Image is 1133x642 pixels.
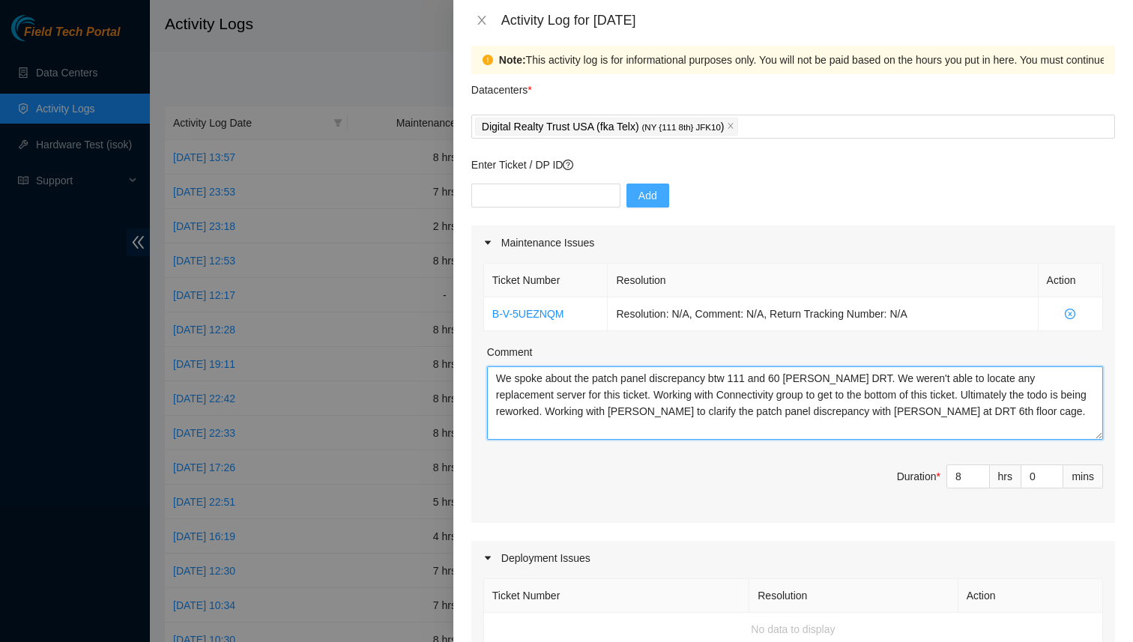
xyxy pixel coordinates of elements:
span: close [727,122,734,131]
div: Activity Log for [DATE] [501,12,1115,28]
label: Comment [487,344,533,360]
button: Close [471,13,492,28]
span: Add [638,187,657,204]
span: close [476,14,488,26]
span: question-circle [563,160,573,170]
p: Digital Realty Trust USA (fka Telx) ) [482,118,725,136]
div: Duration [897,468,940,485]
th: Resolution [608,264,1038,297]
span: caret-right [483,238,492,247]
span: exclamation-circle [483,55,493,65]
div: mins [1063,464,1103,488]
textarea: Comment [487,366,1103,440]
span: caret-right [483,554,492,563]
p: Datacenters [471,74,532,98]
th: Action [958,579,1103,613]
th: Ticket Number [484,579,749,613]
td: Resolution: N/A, Comment: N/A, Return Tracking Number: N/A [608,297,1038,331]
th: Ticket Number [484,264,608,297]
span: ( NY {111 8th} JFK10 [642,123,721,132]
th: Action [1039,264,1103,297]
div: Maintenance Issues [471,225,1115,260]
strong: Note: [499,52,526,68]
span: close-circle [1047,309,1094,319]
p: Enter Ticket / DP ID [471,157,1115,173]
div: Deployment Issues [471,541,1115,575]
div: hrs [990,464,1021,488]
button: Add [626,184,669,208]
a: B-V-5UEZNQM [492,308,564,320]
th: Resolution [749,579,958,613]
